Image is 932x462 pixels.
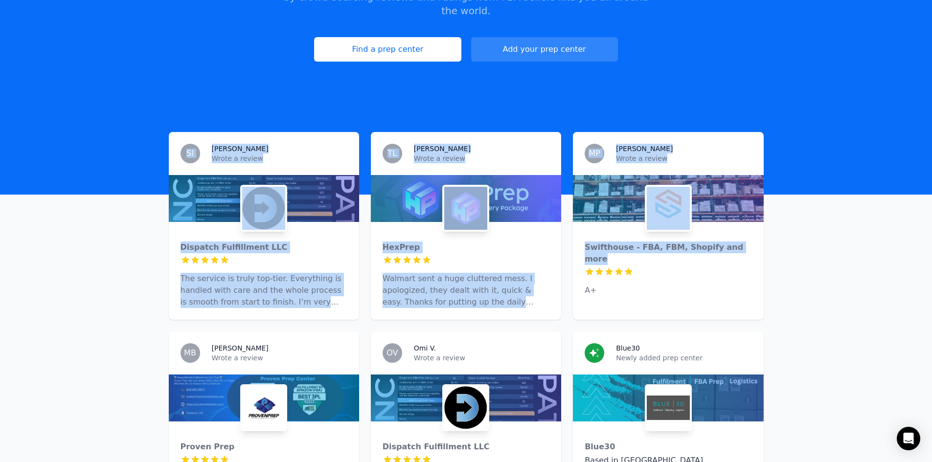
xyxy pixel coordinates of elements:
span: SI [186,150,194,157]
h3: Blue30 [616,343,640,353]
img: Dispatch Fulfillment LLC [242,187,285,230]
a: Add your prep center [471,37,618,62]
img: Dispatch Fulfillment LLC [444,386,487,429]
span: TL [387,150,397,157]
h3: [PERSON_NAME] [414,144,471,154]
img: Swifthouse - FBA, FBM, Shopify and more [647,187,690,230]
p: Wrote a review [212,353,347,363]
span: OV [386,349,398,357]
h3: Omi V. [414,343,436,353]
p: Wrote a review [212,154,347,163]
img: Blue30 [647,386,690,429]
p: Wrote a review [414,353,549,363]
div: Dispatch Fulfillment LLC [181,242,347,253]
p: A+ [585,285,751,296]
h3: [PERSON_NAME] [212,144,269,154]
div: Swifthouse - FBA, FBM, Shopify and more [585,242,751,265]
div: Proven Prep [181,441,347,453]
div: Dispatch Fulfillment LLC [383,441,549,453]
h3: [PERSON_NAME] [616,144,673,154]
a: SI[PERSON_NAME]Wrote a reviewDispatch Fulfillment LLCDispatch Fulfillment LLCThe service is truly... [169,132,359,320]
p: Walmart sent a huge cluttered mess. I apologized, they dealt with it, quick & easy. Thanks for pu... [383,273,549,308]
p: Newly added prep center [616,353,751,363]
span: MB [184,349,196,357]
img: Proven Prep [242,386,285,429]
img: HexPrep [444,187,487,230]
a: TL[PERSON_NAME]Wrote a reviewHexPrepHexPrepWalmart sent a huge cluttered mess. I apologized, they... [371,132,561,320]
div: Blue30 [585,441,751,453]
div: HexPrep [383,242,549,253]
h3: [PERSON_NAME] [212,343,269,353]
a: Find a prep center [314,37,461,62]
p: Wrote a review [616,154,751,163]
span: MP [589,150,600,157]
a: MP[PERSON_NAME]Wrote a reviewSwifthouse - FBA, FBM, Shopify and moreSwifthouse - FBA, FBM, Shopif... [573,132,763,320]
div: Open Intercom Messenger [897,427,920,450]
p: The service is truly top-tier. Everything is handled with care and the whole process is smooth fr... [181,273,347,308]
p: Wrote a review [414,154,549,163]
